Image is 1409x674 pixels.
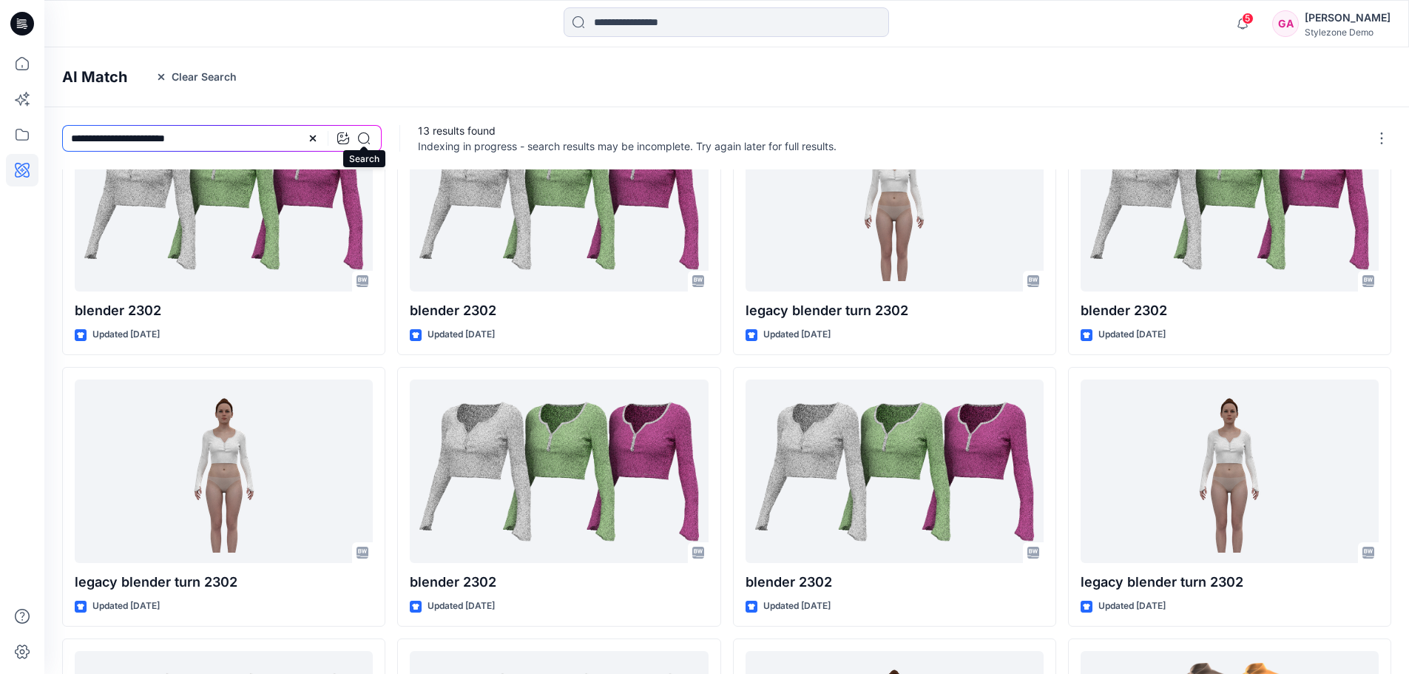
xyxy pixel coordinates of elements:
a: blender 2302 [1081,108,1379,291]
a: legacy blender turn 2302 [1081,380,1379,563]
p: Updated [DATE] [1098,327,1166,343]
div: Stylezone Demo [1305,27,1391,38]
a: blender 2302 [410,108,708,291]
p: legacy blender turn 2302 [75,572,373,593]
a: blender 2302 [746,380,1044,563]
p: blender 2302 [75,300,373,321]
a: legacy blender turn 2302 [746,108,1044,291]
a: blender 2302 [75,108,373,291]
p: Updated [DATE] [92,599,160,614]
p: Updated [DATE] [1098,599,1166,614]
a: legacy blender turn 2302 [75,380,373,563]
p: Updated [DATE] [428,599,495,614]
p: legacy blender turn 2302 [746,300,1044,321]
button: Clear Search [146,65,246,89]
p: 13 results found [418,123,837,138]
h4: AI Match [62,68,127,86]
p: Indexing in progress - search results may be incomplete. Try again later for full results. [418,138,837,154]
span: 5 [1242,13,1254,24]
p: Updated [DATE] [763,599,831,614]
p: legacy blender turn 2302 [1081,572,1379,593]
a: blender 2302 [410,380,708,563]
p: blender 2302 [410,300,708,321]
div: [PERSON_NAME] [1305,9,1391,27]
div: GA [1272,10,1299,37]
p: blender 2302 [410,572,708,593]
p: blender 2302 [1081,300,1379,321]
p: Updated [DATE] [763,327,831,343]
p: Updated [DATE] [92,327,160,343]
p: blender 2302 [746,572,1044,593]
p: Updated [DATE] [428,327,495,343]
